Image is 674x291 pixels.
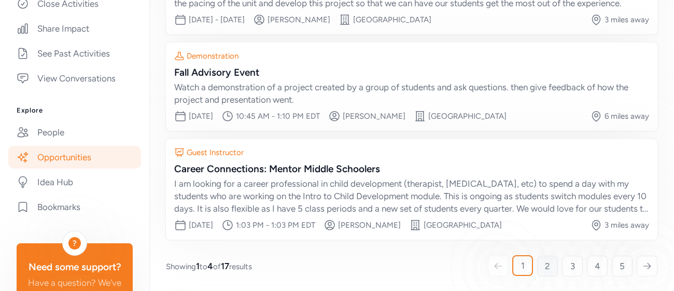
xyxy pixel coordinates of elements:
div: [GEOGRAPHIC_DATA] [428,111,507,121]
div: [PERSON_NAME] [343,111,405,121]
a: Idea Hub [8,171,141,193]
div: I am looking for a career professional in child development (therapist, [MEDICAL_DATA], etc) to s... [174,177,649,215]
span: 17 [221,261,229,271]
div: [GEOGRAPHIC_DATA] [424,220,502,230]
a: Opportunities [8,146,141,169]
a: People [8,121,141,144]
span: 5 [620,260,625,272]
div: 6 miles away [605,111,649,121]
a: 5 [612,256,633,276]
span: 2 [545,260,550,272]
a: See Past Activities [8,42,141,65]
a: 3 [562,256,583,276]
a: View Conversations [8,67,141,90]
a: 4 [587,256,608,276]
span: 1 [196,261,200,271]
a: 2 [537,256,558,276]
div: [PERSON_NAME] [268,15,330,25]
div: Need some support? [25,260,124,274]
a: Bookmarks [8,196,141,218]
div: 3 miles away [605,15,649,25]
div: Watch a demonstration of a project created by a group of students and ask questions. then give fe... [174,81,649,106]
h3: Explore [17,106,133,115]
div: [DATE] [189,220,213,230]
div: Demonstration [187,51,238,61]
div: [DATE] - [DATE] [189,15,245,25]
div: Fall Advisory Event [174,65,649,80]
a: Share Impact [8,17,141,40]
div: 3 miles away [605,220,649,230]
div: 1:03 PM - 1:03 PM EDT [236,220,315,230]
div: [DATE] [189,111,213,121]
div: [GEOGRAPHIC_DATA] [353,15,431,25]
div: ? [68,237,81,250]
span: 4 [207,261,213,271]
div: Guest Instructor [187,147,244,158]
div: 10:45 AM - 1:10 PM EDT [236,111,320,121]
span: 3 [570,260,575,272]
div: [PERSON_NAME] [338,220,401,230]
span: Showing to of results [166,260,252,272]
span: 1 [521,259,525,272]
span: 4 [595,260,600,272]
div: Career Connections: Mentor Middle Schoolers [174,162,649,176]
